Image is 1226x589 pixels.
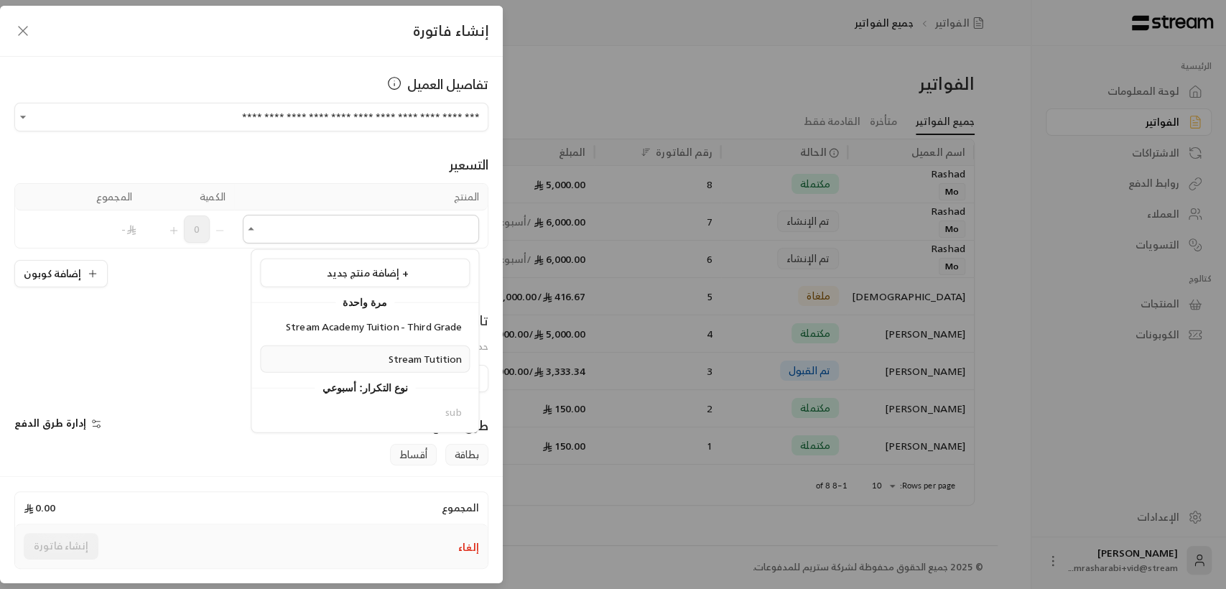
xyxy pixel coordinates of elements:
span: Stream Academy Tuition - Third Grade [286,317,462,335]
button: Close [243,221,260,238]
span: إنشاء فاتورة [413,18,488,43]
div: التسعير [14,154,488,175]
span: تفاصيل العميل [407,74,488,94]
span: 0.00 [24,501,55,515]
td: - [47,210,141,248]
span: مرة واحدة [335,294,394,311]
span: 0 [184,215,210,243]
span: إضافة منتج جديد + [327,263,409,281]
th: الكمية [141,184,234,210]
table: Selected Products [14,183,488,249]
button: Open [14,108,32,126]
span: نوع التكرار: أسبوعي [315,379,415,396]
span: إدارة طرق الدفع [14,414,86,432]
button: إضافة كوبون [14,260,108,287]
span: أقساط [390,444,437,465]
th: المنتج [234,184,488,210]
span: المجموع [442,501,479,515]
span: بطاقة [445,444,488,465]
button: إلغاء [458,540,479,555]
th: المجموع [47,184,141,210]
span: Stream Tutition [388,349,462,367]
